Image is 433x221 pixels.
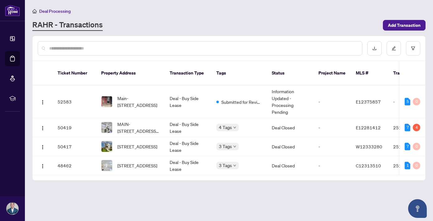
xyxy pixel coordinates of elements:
[267,137,313,156] td: Deal Closed
[367,41,382,55] button: download
[117,121,160,134] span: MAIN-[STREET_ADDRESS][PERSON_NAME]
[388,118,432,137] td: 2514382
[53,118,96,137] td: 50419
[117,95,160,108] span: Main-[STREET_ADDRESS]
[356,99,381,104] span: E12375857
[219,124,232,131] span: 4 Tags
[388,85,432,118] td: -
[351,61,388,85] th: MLS #
[267,118,313,137] td: Deal Closed
[53,85,96,118] td: 52583
[405,143,410,150] div: 7
[405,124,410,131] div: 7
[165,156,211,175] td: Deal - Buy Side Lease
[313,61,351,85] th: Project Name
[387,41,401,55] button: edit
[356,125,381,130] span: E12281412
[211,61,267,85] th: Tags
[40,100,45,105] img: Logo
[356,144,382,149] span: W12333280
[165,85,211,118] td: Deal - Buy Side Lease
[165,118,211,137] td: Deal - Buy Side Lease
[101,160,112,171] img: thumbnail-img
[233,164,236,167] span: down
[53,61,96,85] th: Ticket Number
[267,85,313,118] td: Information Updated - Processing Pending
[388,137,432,156] td: 2514265
[38,161,48,171] button: Logo
[38,123,48,132] button: Logo
[165,137,211,156] td: Deal - Buy Side Lease
[406,41,420,55] button: filter
[388,20,421,30] span: Add Transaction
[165,61,211,85] th: Transaction Type
[38,97,48,107] button: Logo
[53,156,96,175] td: 48462
[101,96,112,107] img: thumbnail-img
[5,5,20,16] img: logo
[372,46,377,50] span: download
[221,98,262,105] span: Submitted for Review
[356,163,381,168] span: C12313510
[267,156,313,175] td: Deal Closed
[53,137,96,156] td: 50417
[219,143,232,150] span: 3 Tags
[392,46,396,50] span: edit
[413,143,420,150] div: 0
[267,61,313,85] th: Status
[405,98,410,105] div: 5
[313,137,351,156] td: -
[101,141,112,152] img: thumbnail-img
[219,162,232,169] span: 3 Tags
[233,126,236,129] span: down
[32,20,103,31] a: RAHR - Transactions
[411,46,415,50] span: filter
[117,162,157,169] span: [STREET_ADDRESS]
[38,142,48,151] button: Logo
[40,145,45,150] img: Logo
[313,118,351,137] td: -
[39,8,71,14] span: Deal Processing
[101,122,112,133] img: thumbnail-img
[32,9,37,13] span: home
[40,164,45,169] img: Logo
[7,203,18,214] img: Profile Icon
[313,85,351,118] td: -
[313,156,351,175] td: -
[40,126,45,131] img: Logo
[413,162,420,169] div: 0
[413,98,420,105] div: 0
[233,145,236,148] span: down
[117,143,157,150] span: [STREET_ADDRESS]
[413,124,420,131] div: 4
[96,61,165,85] th: Property Address
[408,199,427,218] button: Open asap
[383,20,426,31] button: Add Transaction
[388,61,432,85] th: Trade Number
[405,162,410,169] div: 1
[388,156,432,175] td: 2513147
